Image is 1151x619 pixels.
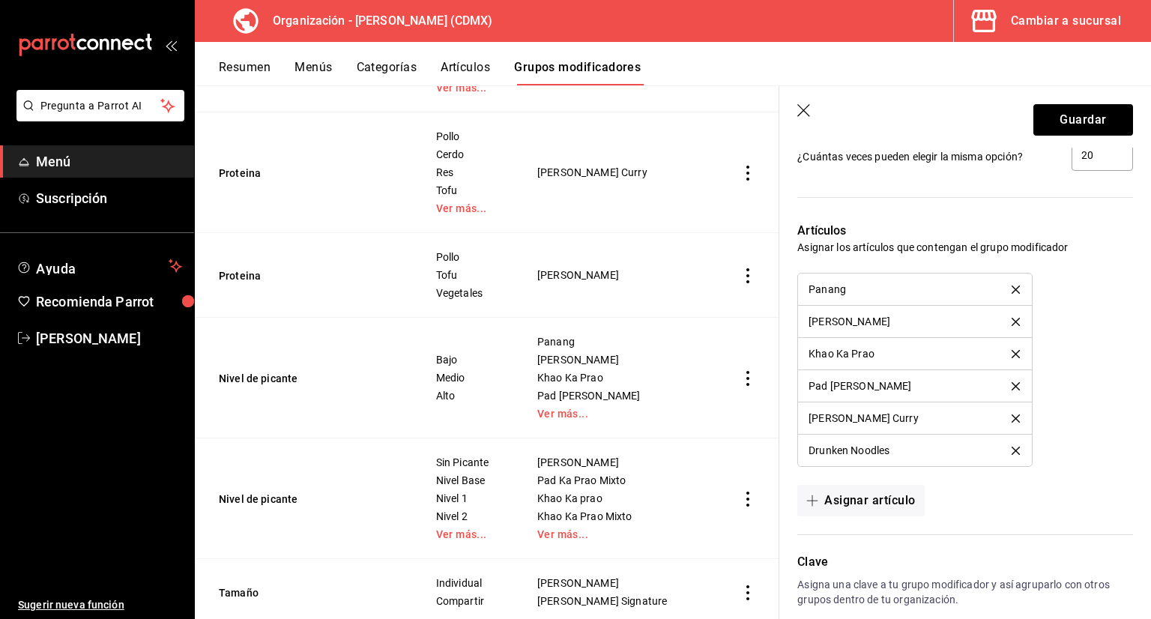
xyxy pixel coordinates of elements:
button: delete [1001,350,1030,358]
span: Nivel 2 [436,511,500,522]
button: Menús [294,60,332,85]
a: Ver más... [537,408,698,419]
span: Suscripción [36,188,182,208]
p: Clave [797,553,1133,571]
button: delete [1001,447,1030,455]
span: Khao Ka Prao Mixto [537,511,698,522]
span: Sin Picante [436,457,500,468]
span: [PERSON_NAME] [537,578,698,588]
div: Pad [PERSON_NAME] [809,381,911,391]
button: Grupos modificadores [514,60,641,85]
span: [PERSON_NAME] [537,354,698,365]
button: Artículos [441,60,490,85]
span: [PERSON_NAME] [537,270,698,280]
button: actions [740,166,755,181]
span: Tofu [436,270,500,280]
span: Pregunta a Parrot AI [40,98,161,114]
span: Pollo [436,252,500,262]
a: Ver más... [436,203,500,214]
button: Proteina [219,166,399,181]
div: Drunken Noodles [809,445,889,456]
span: Khao Ka prao [537,493,698,504]
a: Ver más... [436,82,500,93]
a: Ver más... [436,529,500,540]
span: Compartir [436,596,500,606]
div: navigation tabs [219,60,1151,85]
p: Asignar los artículos que contengan el grupo modificador [797,240,1133,255]
button: delete [1001,318,1030,326]
span: Menú [36,151,182,172]
button: Categorías [357,60,417,85]
button: Resumen [219,60,271,85]
button: delete [1001,414,1030,423]
button: Guardar [1033,104,1133,136]
span: Khao Ka Prao [537,372,698,383]
div: [PERSON_NAME] [809,316,890,327]
a: Ver más... [537,529,698,540]
button: Nivel de picante [219,492,399,507]
span: [PERSON_NAME] Curry [537,167,698,178]
button: actions [740,268,755,283]
button: Pregunta a Parrot AI [16,90,184,121]
div: [PERSON_NAME] Curry [809,413,919,423]
span: Bajo [436,354,500,365]
span: [PERSON_NAME] Signature [537,596,698,606]
span: Pad Ka Prao Mixto [537,475,698,486]
button: Proteina [219,268,399,283]
span: Pad [PERSON_NAME] [537,390,698,401]
p: Asigna una clave a tu grupo modificador y así agruparlo con otros grupos dentro de tu organización. [797,577,1133,607]
button: actions [740,371,755,386]
button: Nivel de picante [219,371,399,386]
span: Alto [436,390,500,401]
span: Individual [436,578,500,588]
button: delete [1001,286,1030,294]
span: Pollo [436,131,500,142]
span: [PERSON_NAME] [36,328,182,348]
div: Cambiar a sucursal [1011,10,1121,31]
p: ¿Cuántas veces pueden elegir la misma opción? [797,149,1060,164]
span: Vegetales [436,288,500,298]
h3: Organización - [PERSON_NAME] (CDMX) [261,12,493,30]
a: Pregunta a Parrot AI [10,109,184,124]
button: open_drawer_menu [165,39,177,51]
p: Artículos [797,222,1133,240]
span: Medio [436,372,500,383]
button: actions [740,585,755,600]
span: Nivel 1 [436,493,500,504]
span: Res [436,167,500,178]
span: [PERSON_NAME] [537,457,698,468]
button: Tamaño [219,585,399,600]
span: Tofu [436,185,500,196]
span: Sugerir nueva función [18,597,182,613]
button: actions [740,492,755,507]
div: Panang [809,284,846,295]
span: Recomienda Parrot [36,292,182,312]
button: delete [1001,382,1030,390]
span: Cerdo [436,149,500,160]
div: Khao Ka Prao [809,348,874,359]
span: Panang [537,336,698,347]
span: Ayuda [36,257,163,275]
button: Asignar artículo [797,485,924,516]
span: Nivel Base [436,475,500,486]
